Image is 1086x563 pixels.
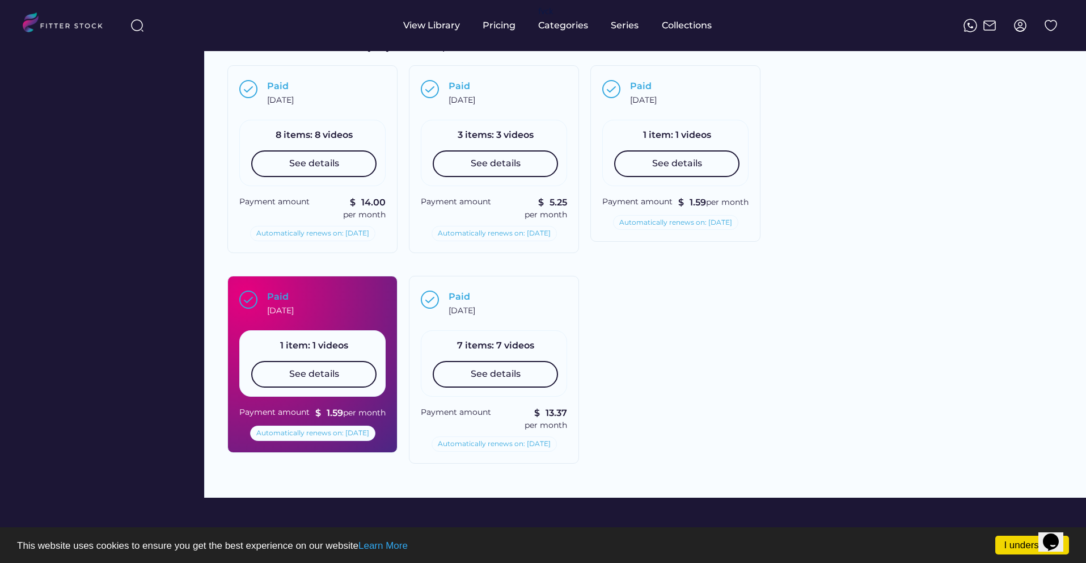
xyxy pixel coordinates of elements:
[421,80,439,98] img: Group%201000002397.svg
[343,407,386,419] div: per month
[421,291,439,309] img: Group%201000002397.svg
[449,80,470,93] div: Paid
[964,19,977,32] img: meteor-icons_whatsapp%20%281%29.svg
[471,157,521,170] div: See details
[239,196,310,208] div: Payment amount
[327,407,343,419] div: 1.59
[690,196,706,209] div: 1.59
[534,407,546,419] div: $
[550,196,567,209] div: 5.25
[433,339,558,352] div: 7 items: 7 videos
[239,407,310,418] div: Payment amount
[350,196,361,209] div: $
[289,368,339,380] div: See details
[538,6,553,17] div: fvck
[256,229,369,238] div: Automatically renews on: [DATE]
[525,420,567,431] div: per month
[1013,19,1027,32] img: profile-circle.svg
[267,80,289,93] div: Paid
[267,95,294,106] div: [DATE]
[525,209,567,221] div: per month
[421,196,491,208] div: Payment amount
[315,407,327,419] div: $
[438,439,551,449] div: Automatically renews on: [DATE]
[483,19,515,32] div: Pricing
[652,157,702,170] div: See details
[449,305,475,317] div: [DATE]
[602,80,620,98] img: Group%201000002397.svg
[239,80,257,98] img: Group%201000002397.svg
[546,407,567,419] div: 13.37
[433,129,558,141] div: 3 items: 3 videos
[449,95,475,106] div: [DATE]
[678,196,690,209] div: $
[403,19,460,32] div: View Library
[267,305,294,317] div: [DATE]
[614,129,740,141] div: 1 item: 1 videos
[251,339,377,352] div: 1 item: 1 videos
[17,541,1069,551] p: This website uses cookies to ensure you get the best experience on our website
[239,291,257,309] img: Group%201000002397.svg
[662,19,712,32] div: Collections
[538,19,588,32] div: Categories
[267,291,289,303] div: Paid
[602,196,673,208] div: Payment amount
[630,95,657,106] div: [DATE]
[1044,19,1058,32] img: Group%201000002324%20%282%29.svg
[256,428,369,438] div: Automatically renews on: [DATE]
[289,157,339,170] div: See details
[421,407,491,418] div: Payment amount
[251,129,377,141] div: 8 items: 8 videos
[983,19,996,32] img: Frame%2051.svg
[538,196,550,209] div: $
[619,218,732,228] div: Automatically renews on: [DATE]
[611,19,639,32] div: Series
[449,291,470,303] div: Paid
[1038,518,1075,552] iframe: chat widget
[343,209,386,221] div: per month
[706,197,749,208] div: per month
[23,12,112,36] img: LOGO.svg
[358,540,408,551] a: Learn More
[361,196,386,209] div: 14.00
[438,229,551,238] div: Automatically renews on: [DATE]
[471,368,521,380] div: See details
[630,80,652,93] div: Paid
[130,19,144,32] img: search-normal%203.svg
[995,536,1069,554] a: I understand!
